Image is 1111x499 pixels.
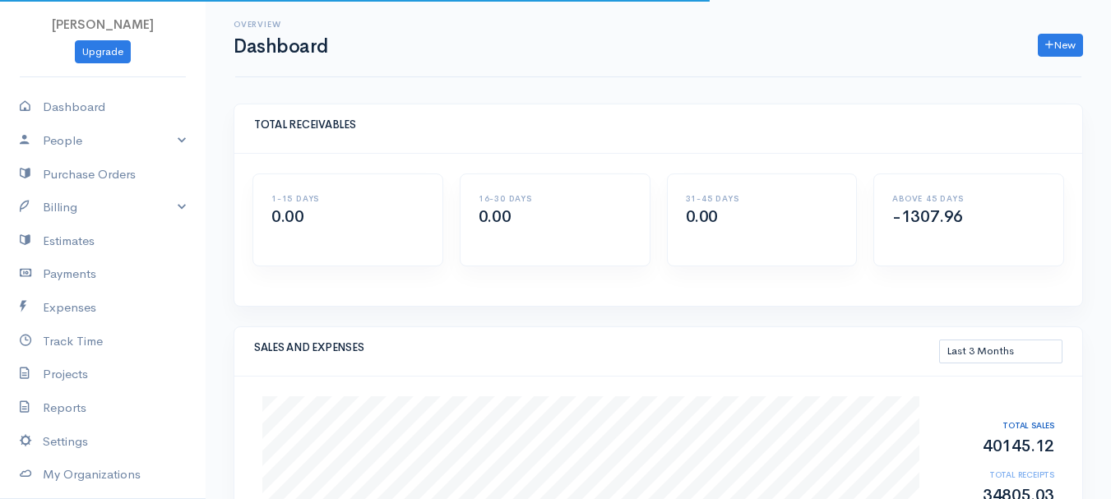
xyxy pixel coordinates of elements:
span: 0.00 [271,206,303,227]
span: [PERSON_NAME] [52,16,154,32]
h1: Dashboard [234,36,328,57]
h6: TOTAL SALES [936,421,1054,430]
h6: TOTAL RECEIPTS [936,470,1054,479]
h6: ABOVE 45 DAYS [892,194,1045,203]
span: 0.00 [686,206,718,227]
span: 0.00 [479,206,511,227]
h6: Overview [234,20,328,29]
h6: 31-45 DAYS [686,194,839,203]
h5: TOTAL RECEIVABLES [254,119,1062,131]
a: Upgrade [75,40,131,64]
span: -1307.96 [892,206,963,227]
a: New [1038,34,1083,58]
h2: 40145.12 [936,437,1054,455]
h6: 16-30 DAYS [479,194,632,203]
h6: 1-15 DAYS [271,194,424,203]
h5: SALES AND EXPENSES [254,342,939,353]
